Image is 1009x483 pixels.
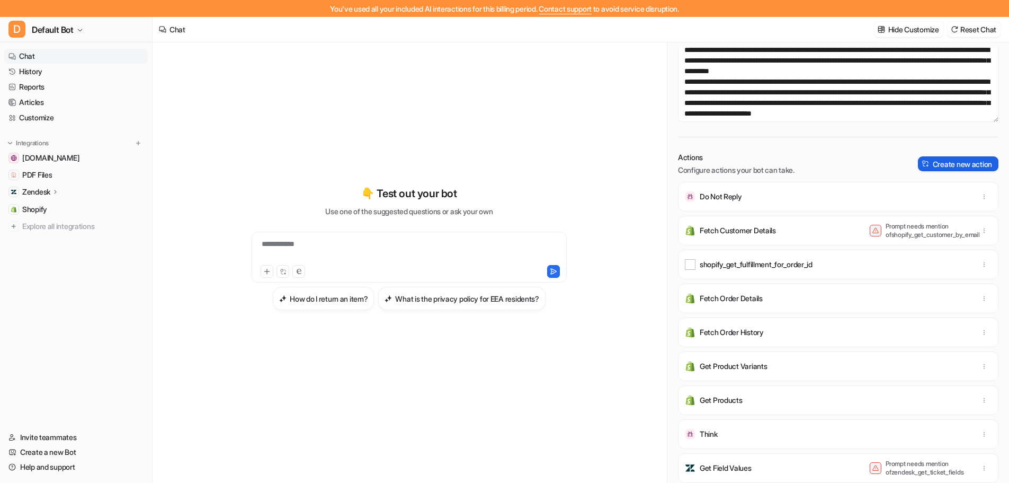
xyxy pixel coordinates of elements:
span: Default Bot [32,22,74,37]
p: Fetch Order History [700,327,764,338]
p: Use one of the suggested questions or ask your own [325,206,493,217]
img: create-action-icon.svg [922,160,930,168]
p: shopify_get_fulfillment_for_order_id [700,259,812,270]
img: Get Product Variants icon [685,361,695,372]
img: Fetch Order History icon [685,327,695,338]
p: Configure actions your bot can take. [678,165,794,175]
button: How do I return an item?How do I return an item? [273,287,374,310]
img: customize [878,25,885,33]
h3: What is the privacy policy for EEA residents? [395,293,539,304]
span: D [8,21,25,38]
img: Zendesk [11,189,17,195]
img: Get Field Values icon [685,463,695,473]
button: Create new action [918,156,998,171]
span: [DOMAIN_NAME] [22,153,79,163]
div: Chat [169,24,185,35]
a: wovenwood.co.uk[DOMAIN_NAME] [4,151,148,165]
p: Integrations [16,139,49,147]
button: Integrations [4,138,52,148]
a: Articles [4,95,148,110]
p: Fetch Customer Details [700,225,776,236]
span: Contact support [539,4,592,13]
p: Prompt needs mention of zendesk_get_ticket_fields [886,460,970,477]
img: Think icon [685,429,695,440]
p: Prompt needs mention of shopify_get_customer_by_email [886,222,970,239]
span: PDF Files [22,170,52,180]
h3: How do I return an item? [290,293,368,304]
p: Actions [678,152,794,163]
img: PDF Files [11,172,17,178]
p: Fetch Order Details [700,293,763,304]
img: menu_add.svg [135,139,142,147]
p: Hide Customize [888,24,939,35]
img: explore all integrations [8,221,19,232]
img: Fetch Order Details icon [685,293,695,304]
img: What is the privacy policy for EEA residents? [385,295,392,303]
a: Customize [4,110,148,125]
img: reset [951,25,958,33]
button: What is the privacy policy for EEA residents?What is the privacy policy for EEA residents? [378,287,545,310]
img: How do I return an item? [279,295,287,303]
a: Explore all integrations [4,219,148,234]
a: Help and support [4,460,148,475]
a: Invite teammates [4,430,148,445]
a: PDF FilesPDF Files [4,168,148,182]
button: Reset Chat [948,22,1001,37]
img: Fetch Customer Details icon [685,225,695,236]
button: Hide Customize [874,22,943,37]
p: Get Products [700,395,743,406]
p: Do Not Reply [700,191,742,202]
img: Get Products icon [685,395,695,406]
span: Explore all integrations [22,218,144,235]
a: Create a new Bot [4,445,148,460]
a: Chat [4,49,148,64]
img: Shopify [11,206,17,213]
a: ShopifyShopify [4,202,148,217]
p: 👇 Test out your bot [361,186,457,201]
img: wovenwood.co.uk [11,155,17,161]
a: History [4,64,148,79]
p: Think [700,429,718,440]
a: Reports [4,80,148,94]
p: Get Field Values [700,463,752,473]
p: Zendesk [22,187,50,197]
span: Shopify [22,204,47,215]
img: shopify_get_fulfillment_for_order_id icon [685,259,695,270]
img: Do Not Reply icon [685,191,695,202]
p: Get Product Variants [700,361,767,372]
img: expand menu [6,139,14,147]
